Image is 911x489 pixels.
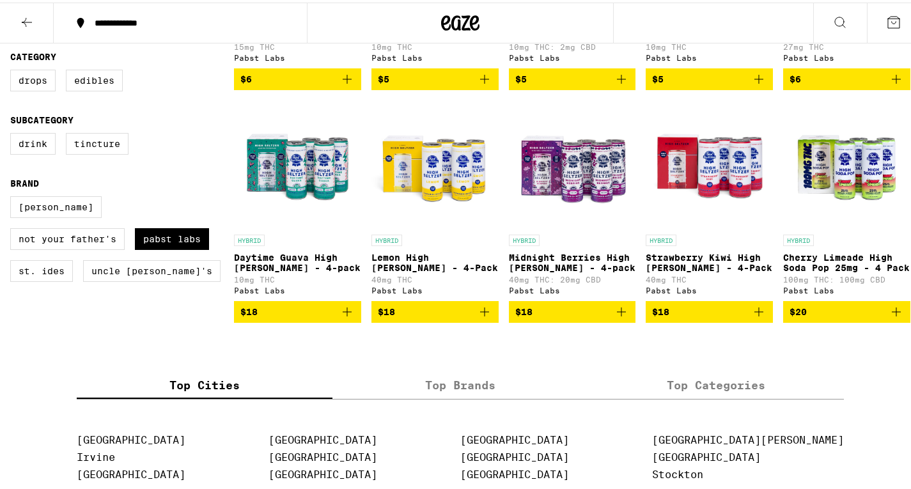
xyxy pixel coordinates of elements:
a: Open page for Lemon High Seltzer - 4-Pack from Pabst Labs [371,98,499,299]
legend: Subcategory [10,113,74,123]
span: $5 [515,72,527,82]
button: Add to bag [783,299,910,320]
p: 10mg THC [234,273,361,281]
button: Add to bag [371,299,499,320]
legend: Brand [10,176,39,186]
a: Open page for Midnight Berries High Seltzer - 4-pack from Pabst Labs [509,98,636,299]
div: tabs [77,369,844,397]
label: Drink [10,130,56,152]
p: 40mg THC [371,273,499,281]
label: Not Your Father's [10,226,125,247]
a: [GEOGRAPHIC_DATA] [460,466,569,478]
button: Add to bag [646,299,773,320]
a: [GEOGRAPHIC_DATA] [77,466,185,478]
p: Midnight Berries High [PERSON_NAME] - 4-pack [509,250,636,270]
div: Pabst Labs [234,51,361,59]
label: Drops [10,67,56,89]
p: Strawberry Kiwi High [PERSON_NAME] - 4-Pack [646,250,773,270]
a: Stockton [652,466,703,478]
img: Pabst Labs - Strawberry Kiwi High Seltzer - 4-Pack [646,98,773,226]
a: [GEOGRAPHIC_DATA] [652,449,761,461]
span: $6 [790,72,801,82]
div: Pabst Labs [234,284,361,292]
button: Add to bag [234,299,361,320]
button: Add to bag [234,66,361,88]
label: Top Brands [332,369,588,396]
span: Help [29,9,55,20]
span: $5 [652,72,664,82]
label: Tincture [66,130,128,152]
span: $20 [790,304,807,314]
span: $18 [240,304,258,314]
a: Irvine [77,449,115,461]
label: [PERSON_NAME] [10,194,102,215]
p: HYBRID [371,232,402,244]
button: Add to bag [509,299,636,320]
p: HYBRID [783,232,814,244]
p: HYBRID [234,232,265,244]
a: [GEOGRAPHIC_DATA] [77,431,185,444]
p: 40mg THC [646,273,773,281]
p: Cherry Limeade High Soda Pop 25mg - 4 Pack [783,250,910,270]
a: [GEOGRAPHIC_DATA] [269,466,377,478]
img: Pabst Labs - Lemon High Seltzer - 4-Pack [371,98,499,226]
span: $6 [240,72,252,82]
p: 10mg THC: 2mg CBD [509,40,636,49]
p: 10mg THC [371,40,499,49]
div: Pabst Labs [509,51,636,59]
img: Pabst Labs - Midnight Berries High Seltzer - 4-pack [509,98,636,226]
button: Add to bag [509,66,636,88]
a: Open page for Daytime Guava High Seltzer - 4-pack from Pabst Labs [234,98,361,299]
a: Open page for Strawberry Kiwi High Seltzer - 4-Pack from Pabst Labs [646,98,773,299]
label: Top Cities [77,369,332,396]
label: St. Ides [10,258,73,279]
span: $18 [378,304,395,314]
p: 10mg THC [646,40,773,49]
img: Pabst Labs - Daytime Guava High Seltzer - 4-pack [234,98,361,226]
div: Pabst Labs [371,284,499,292]
div: Pabst Labs [371,51,499,59]
label: Uncle [PERSON_NAME]'s [83,258,221,279]
a: [GEOGRAPHIC_DATA][PERSON_NAME] [652,431,844,444]
div: Pabst Labs [509,284,636,292]
label: Edibles [66,67,123,89]
p: 15mg THC [234,40,361,49]
button: Add to bag [783,66,910,88]
span: $18 [652,304,669,314]
span: $5 [378,72,389,82]
label: Top Categories [588,369,844,396]
p: 100mg THC: 100mg CBD [783,273,910,281]
p: HYBRID [509,232,540,244]
div: Pabst Labs [646,284,773,292]
a: [GEOGRAPHIC_DATA] [460,449,569,461]
label: Pabst Labs [135,226,209,247]
img: Pabst Labs - Cherry Limeade High Soda Pop 25mg - 4 Pack [783,98,910,226]
p: HYBRID [646,232,676,244]
p: Lemon High [PERSON_NAME] - 4-Pack [371,250,499,270]
p: 27mg THC [783,40,910,49]
div: Pabst Labs [783,51,910,59]
span: $18 [515,304,533,314]
legend: Category [10,49,56,59]
p: Daytime Guava High [PERSON_NAME] - 4-pack [234,250,361,270]
a: [GEOGRAPHIC_DATA] [460,431,569,444]
p: 40mg THC: 20mg CBD [509,273,636,281]
div: Pabst Labs [783,284,910,292]
button: Add to bag [646,66,773,88]
button: Add to bag [371,66,499,88]
div: Pabst Labs [646,51,773,59]
a: [GEOGRAPHIC_DATA] [269,449,377,461]
a: Open page for Cherry Limeade High Soda Pop 25mg - 4 Pack from Pabst Labs [783,98,910,299]
a: [GEOGRAPHIC_DATA] [269,431,377,444]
